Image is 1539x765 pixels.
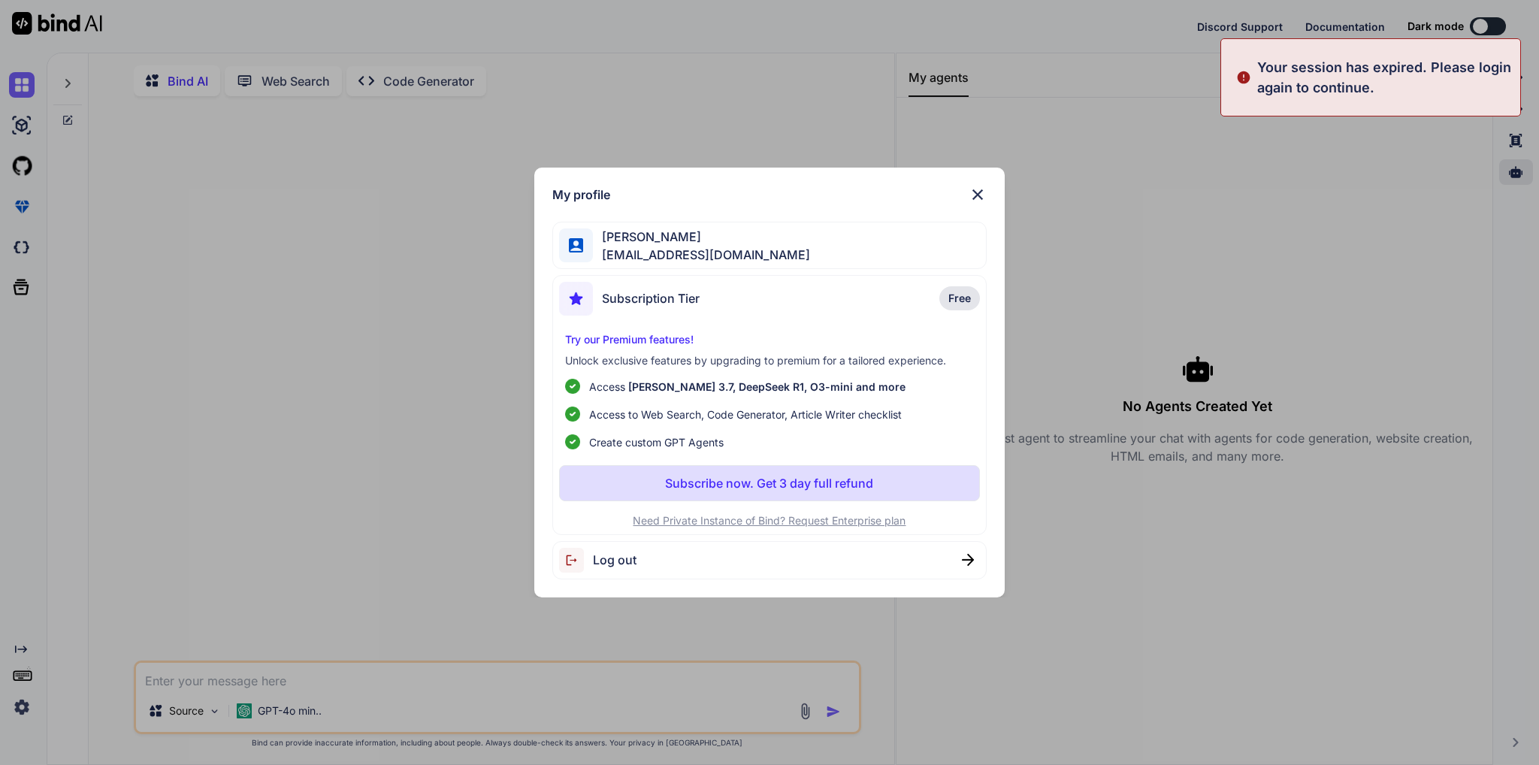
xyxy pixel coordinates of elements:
[593,246,810,264] span: [EMAIL_ADDRESS][DOMAIN_NAME]
[969,186,987,204] img: close
[589,379,906,395] p: Access
[569,238,583,252] img: profile
[565,407,580,422] img: checklist
[565,353,974,368] p: Unlock exclusive features by upgrading to premium for a tailored experience.
[565,379,580,394] img: checklist
[559,465,980,501] button: Subscribe now. Get 3 day full refund
[593,228,810,246] span: [PERSON_NAME]
[559,282,593,316] img: subscription
[559,513,980,528] p: Need Private Instance of Bind? Request Enterprise plan
[565,332,974,347] p: Try our Premium features!
[552,186,610,204] h1: My profile
[589,407,902,422] span: Access to Web Search, Code Generator, Article Writer checklist
[589,434,724,450] span: Create custom GPT Agents
[565,434,580,449] img: checklist
[665,474,873,492] p: Subscribe now. Get 3 day full refund
[1236,57,1251,98] img: alert
[1257,57,1511,98] p: Your session has expired. Please login again to continue.
[628,380,906,393] span: [PERSON_NAME] 3.7, DeepSeek R1, O3-mini and more
[948,291,971,306] span: Free
[962,554,974,566] img: close
[559,548,593,573] img: logout
[593,551,636,569] span: Log out
[602,289,700,307] span: Subscription Tier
